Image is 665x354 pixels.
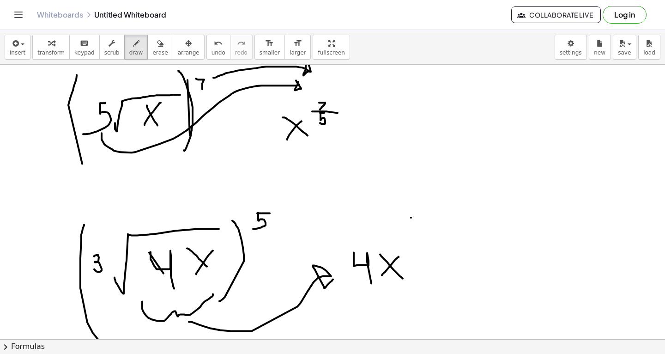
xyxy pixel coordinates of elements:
[290,49,306,56] span: larger
[318,49,345,56] span: fullscreen
[555,35,587,60] button: settings
[206,35,230,60] button: undoundo
[638,35,660,60] button: load
[313,35,350,60] button: fullscreen
[284,35,311,60] button: format_sizelarger
[603,6,647,24] button: Log in
[235,49,248,56] span: redo
[80,38,89,49] i: keyboard
[511,6,601,23] button: Collaborate Live
[560,49,582,56] span: settings
[212,49,225,56] span: undo
[74,49,95,56] span: keypad
[173,35,205,60] button: arrange
[99,35,125,60] button: scrub
[152,49,168,56] span: erase
[618,49,631,56] span: save
[214,38,223,49] i: undo
[260,49,280,56] span: smaller
[178,49,199,56] span: arrange
[10,49,25,56] span: insert
[124,35,148,60] button: draw
[5,35,30,60] button: insert
[230,35,253,60] button: redoredo
[104,49,120,56] span: scrub
[37,49,65,56] span: transform
[594,49,605,56] span: new
[147,35,173,60] button: erase
[237,38,246,49] i: redo
[254,35,285,60] button: format_sizesmaller
[519,11,593,19] span: Collaborate Live
[129,49,143,56] span: draw
[293,38,302,49] i: format_size
[643,49,655,56] span: load
[265,38,274,49] i: format_size
[589,35,611,60] button: new
[613,35,636,60] button: save
[11,7,26,22] button: Toggle navigation
[32,35,70,60] button: transform
[37,10,83,19] a: Whiteboards
[69,35,100,60] button: keyboardkeypad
